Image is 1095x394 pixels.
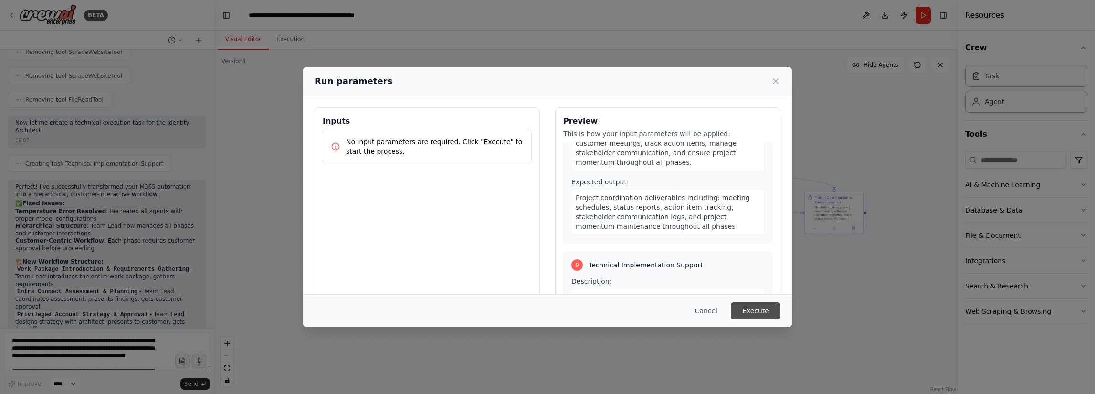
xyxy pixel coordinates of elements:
span: Project coordination deliverables including: meeting schedules, status reports, action item track... [576,194,750,230]
span: Technical Implementation Support [589,260,703,270]
h3: Inputs [323,116,532,127]
h3: Preview [563,116,772,127]
p: This is how your input parameters will be applied: [563,129,772,138]
span: Expected output: [571,178,629,186]
button: Execute [731,302,780,319]
span: Provide expert technical guidance and detailed implementation instructions for Entra Connect conf... [576,293,751,339]
h2: Run parameters [315,75,392,88]
span: Description: [571,277,611,285]
div: 9 [571,259,583,271]
p: No input parameters are required. Click "Execute" to start the process. [346,137,524,156]
button: Cancel [687,302,725,319]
